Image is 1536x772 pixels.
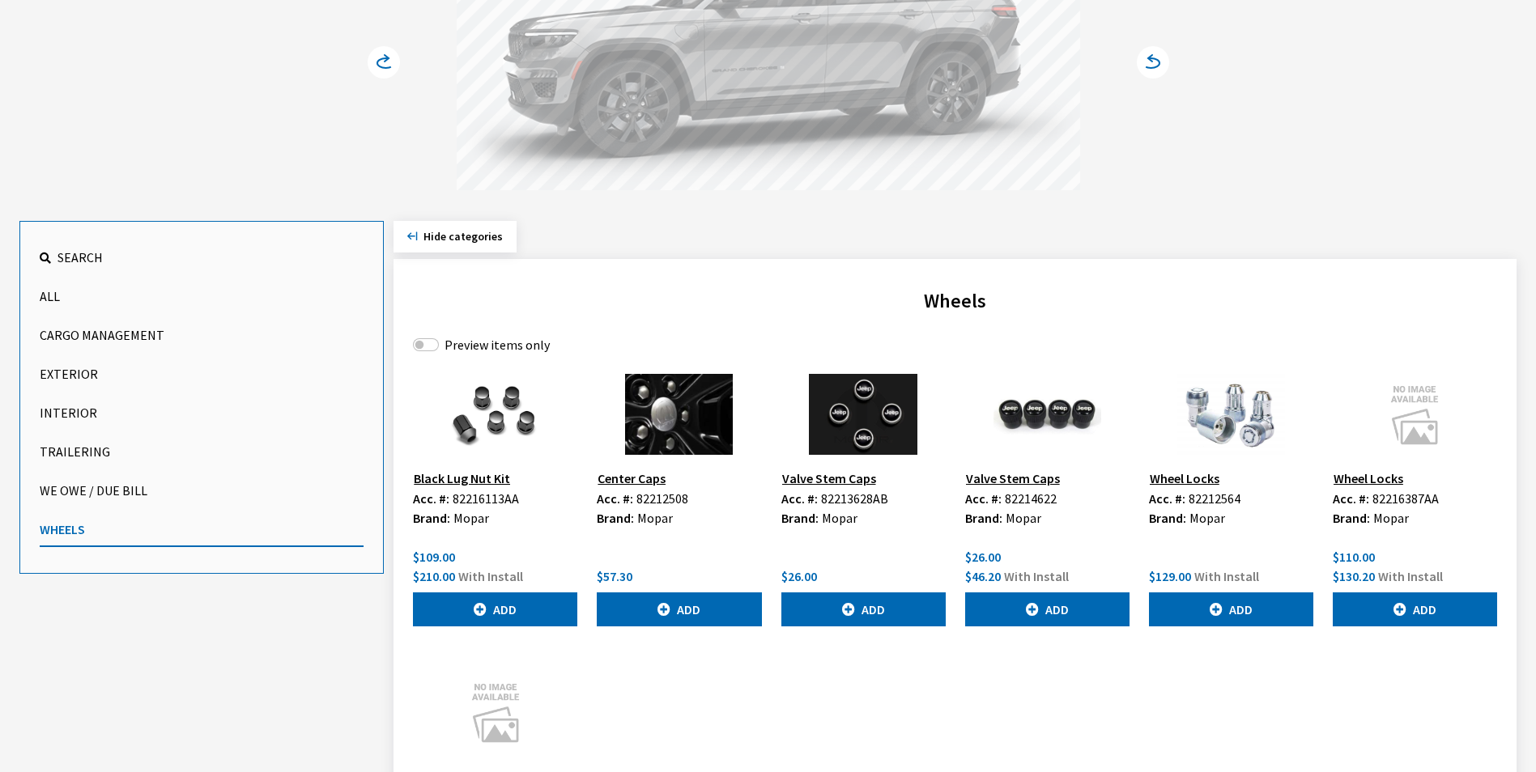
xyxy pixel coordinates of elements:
span: Mopar [822,510,857,526]
span: Mopar [1189,510,1225,526]
button: Wheel Locks [1333,468,1404,489]
button: Add [1149,592,1313,626]
button: All [40,280,364,312]
label: Brand: [965,508,1002,528]
label: Brand: [1333,508,1370,528]
span: 82212508 [636,490,688,507]
span: With Install [1004,568,1069,584]
span: Click to hide category section. [423,229,503,244]
button: Wheels [40,513,364,547]
span: Mopar [637,510,673,526]
label: Preview items only [445,335,550,354]
span: $57.30 [597,568,632,584]
img: Image for Wheel Locks [413,672,577,753]
button: Add [1333,592,1497,626]
button: Trailering [40,435,364,468]
h2: Wheels [413,286,1497,316]
span: 82216113AA [453,490,519,507]
label: Acc. #: [413,489,449,508]
span: $129.00 [1149,568,1191,584]
label: Brand: [413,508,450,528]
span: With Install [1378,568,1443,584]
span: $210.00 [413,568,455,584]
span: $26.00 [781,568,817,584]
span: 82213628AB [821,490,888,507]
span: Mopar [453,510,489,526]
button: Valve Stem Caps [965,468,1061,489]
span: $110.00 [1333,549,1375,565]
img: Image for Center Caps [597,374,761,455]
span: $130.20 [1333,568,1375,584]
span: $109.00 [413,549,455,565]
span: Search [57,249,103,265]
span: Mopar [1006,510,1041,526]
img: Image for Black Lug Nut Kit [413,374,577,455]
span: With Install [458,568,523,584]
button: Exterior [40,358,364,390]
span: $26.00 [965,549,1001,565]
button: Center Caps [597,468,666,489]
img: Image for Valve Stem Caps [781,374,946,455]
img: Image for Wheel Locks [1149,374,1313,455]
button: Cargo Management [40,319,364,351]
button: Add [597,592,761,626]
label: Brand: [781,508,819,528]
span: With Install [1194,568,1259,584]
span: 82212564 [1189,490,1240,507]
button: Add [965,592,1130,626]
button: Add [413,592,577,626]
label: Acc. #: [1333,489,1369,508]
span: 82214622 [1005,490,1057,507]
label: Brand: [597,508,634,528]
button: Black Lug Nut Kit [413,468,511,489]
button: Hide categories [394,221,517,252]
span: $46.20 [965,568,1001,584]
button: We Owe / Due Bill [40,474,364,507]
button: Valve Stem Caps [781,468,877,489]
img: Image for Valve Stem Caps [965,374,1130,455]
button: Wheel Locks [1149,468,1220,489]
label: Acc. #: [1149,489,1185,508]
button: Add [781,592,946,626]
button: Interior [40,397,364,429]
label: Acc. #: [781,489,818,508]
span: Mopar [1373,510,1409,526]
label: Brand: [1149,508,1186,528]
img: Image for Wheel Locks [1333,374,1497,455]
span: 82216387AA [1372,490,1439,507]
label: Acc. #: [965,489,1002,508]
label: Acc. #: [597,489,633,508]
